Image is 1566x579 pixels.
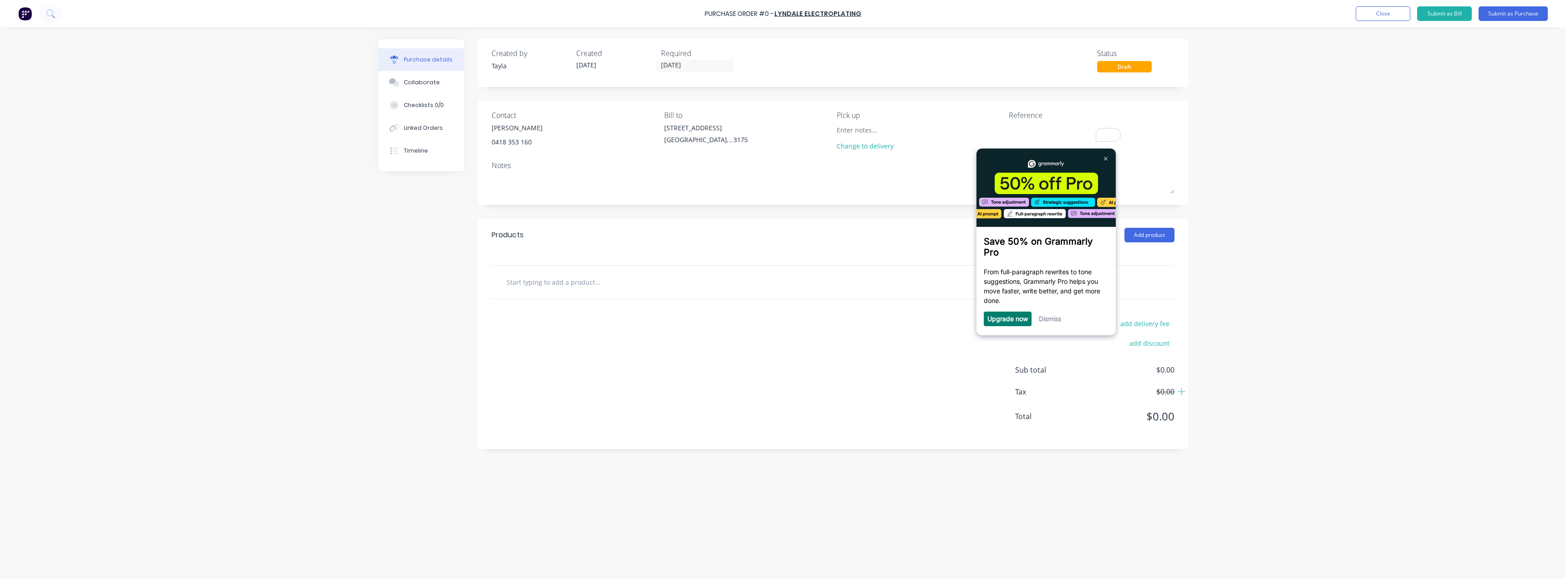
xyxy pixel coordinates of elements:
button: Submit as Purchase [1479,6,1548,21]
button: Collaborate [378,71,464,94]
button: Linked Orders [378,117,464,139]
div: Purchase Order #0 - [705,9,773,19]
img: Factory [18,7,32,20]
div: Notes [492,160,1174,171]
button: Purchase details [378,48,464,71]
span: Tax [1015,386,1083,397]
img: close_x_white.png [132,8,136,12]
div: Pick up [837,110,1002,121]
button: Add product [1124,228,1174,242]
input: Enter notes... [837,123,920,137]
span: $0.00 [1083,386,1174,397]
div: [STREET_ADDRESS] [664,123,748,133]
button: Close [1356,6,1410,21]
textarea: To enrich screen reader interactions, please activate Accessibility in Grammarly extension settings [1009,123,1123,143]
div: Tayla [492,61,569,71]
div: [GEOGRAPHIC_DATA], , 3175 [664,135,748,144]
p: From full-paragraph rewrites to tone suggestions, Grammarly Pro helps you move faster, write bett... [12,118,137,157]
h3: Save 50% on Grammarly Pro [12,87,137,109]
div: Status [1097,48,1174,59]
div: Checklists 0/0 [404,101,444,109]
a: Dismiss [67,166,90,174]
div: Collaborate [404,78,440,87]
span: Total [1015,411,1083,422]
div: 0418 353 160 [492,137,543,147]
button: add delivery fee [1115,318,1174,329]
span: $0.00 [1083,408,1174,425]
div: Change to delivery [837,141,920,151]
div: Created [576,48,654,59]
div: Reference [1009,110,1174,121]
button: add discount [1124,337,1174,349]
button: Timeline [378,139,464,162]
button: Submit as Bill [1417,6,1472,21]
div: Timeline [404,147,428,155]
img: cf05b94ade4f42629b949fb8a375e811-frame-31613004.png [5,5,144,78]
div: Draft [1097,61,1152,72]
div: Created by [492,48,569,59]
div: Linked Orders [404,124,443,132]
input: Start typing to add a product... [506,273,688,291]
div: [PERSON_NAME] [492,123,543,133]
a: Upgrade now [16,166,56,174]
div: Bill to [664,110,830,121]
div: Products [492,230,524,241]
button: Checklists 0/0 [378,94,464,117]
span: Sub total [1015,364,1083,375]
span: $0.00 [1083,364,1174,375]
div: Required [661,48,738,59]
div: Purchase details [404,56,453,64]
a: Lyndale Electroplating [774,9,861,18]
div: Contact [492,110,657,121]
